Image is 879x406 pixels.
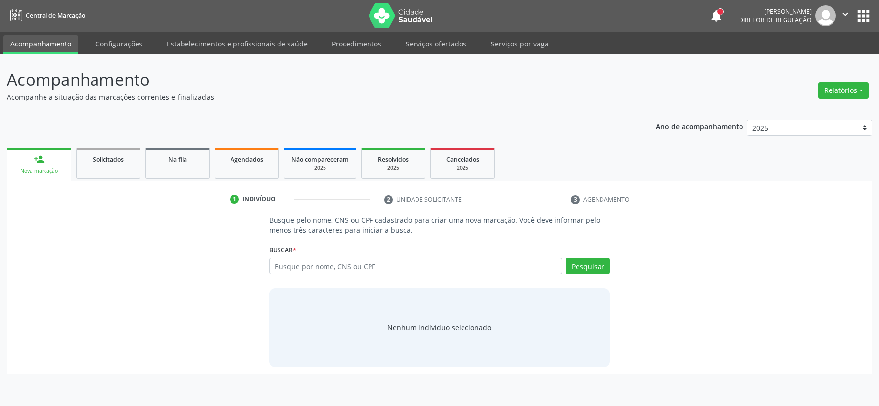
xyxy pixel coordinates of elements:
p: Ano de acompanhamento [656,120,743,132]
span: Não compareceram [291,155,349,164]
div: Nova marcação [14,167,64,175]
button: Pesquisar [566,258,610,274]
button: apps [855,7,872,25]
div: 2025 [438,164,487,172]
label: Buscar [269,242,296,258]
div: 1 [230,195,239,204]
img: img [815,5,836,26]
div: [PERSON_NAME] [739,7,812,16]
div: Nenhum indivíduo selecionado [387,322,491,333]
span: Diretor de regulação [739,16,812,24]
div: 2025 [291,164,349,172]
a: Central de Marcação [7,7,85,24]
div: Indivíduo [242,195,276,204]
span: Resolvidos [378,155,409,164]
div: 2025 [369,164,418,172]
div: person_add [34,154,45,165]
a: Procedimentos [325,35,388,52]
span: Cancelados [446,155,479,164]
a: Acompanhamento [3,35,78,54]
span: Solicitados [93,155,124,164]
a: Estabelecimentos e profissionais de saúde [160,35,315,52]
button:  [836,5,855,26]
span: Na fila [168,155,187,164]
p: Acompanhe a situação das marcações correntes e finalizadas [7,92,612,102]
span: Central de Marcação [26,11,85,20]
p: Acompanhamento [7,67,612,92]
i:  [840,9,851,20]
span: Agendados [231,155,263,164]
button: notifications [709,9,723,23]
p: Busque pelo nome, CNS ou CPF cadastrado para criar uma nova marcação. Você deve informar pelo men... [269,215,610,235]
a: Serviços por vaga [484,35,555,52]
a: Configurações [89,35,149,52]
input: Busque por nome, CNS ou CPF [269,258,562,274]
a: Serviços ofertados [399,35,473,52]
button: Relatórios [818,82,869,99]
